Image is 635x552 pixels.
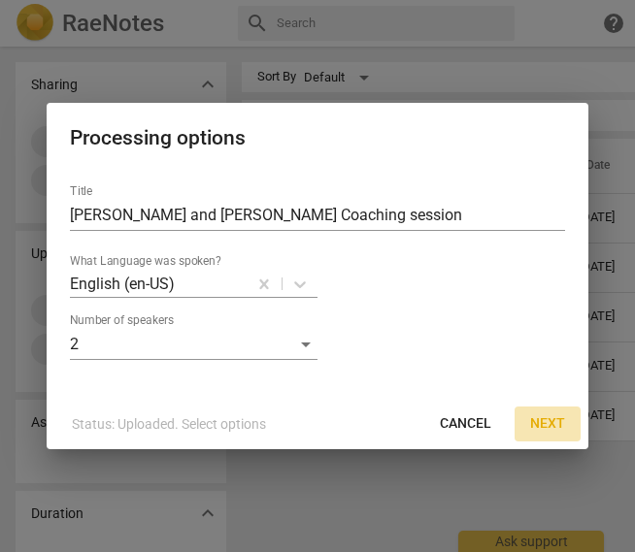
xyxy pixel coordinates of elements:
[70,315,174,327] label: Number of speakers
[72,414,266,435] p: Status: Uploaded. Select options
[440,414,491,434] span: Cancel
[70,329,317,360] div: 2
[530,414,565,434] span: Next
[515,406,581,441] button: Next
[70,186,92,198] label: Title
[70,256,221,268] label: What Language was spoken?
[424,406,507,441] button: Cancel
[70,126,565,150] h2: Processing options
[70,273,175,295] p: English (en-US)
